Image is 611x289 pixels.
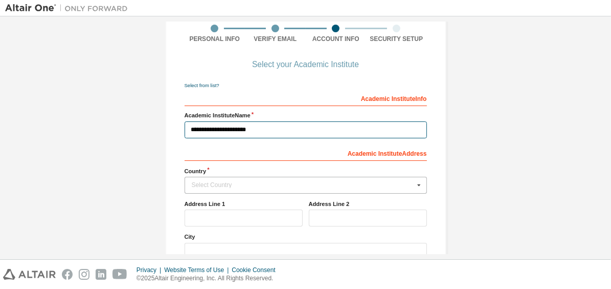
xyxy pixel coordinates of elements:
div: Select Country [192,182,414,188]
a: Select from list? [185,82,219,88]
img: Altair One [5,3,133,13]
label: Address Line 1 [185,200,303,208]
img: altair_logo.svg [3,269,56,280]
div: Website Terms of Use [164,266,232,274]
div: Account Info [306,35,367,43]
label: Address Line 2 [309,200,427,208]
p: © 2025 Altair Engineering, Inc. All Rights Reserved. [137,274,282,283]
div: Academic Institute Address [185,144,427,161]
div: Security Setup [366,35,427,43]
img: facebook.svg [62,269,73,280]
img: youtube.svg [112,269,127,280]
label: City [185,233,427,241]
div: Privacy [137,266,164,274]
div: Cookie Consent [232,266,281,274]
img: linkedin.svg [96,269,106,280]
label: Academic Institute Name [185,111,427,119]
label: Country [185,167,427,175]
img: instagram.svg [79,269,89,280]
div: Verify Email [245,35,306,43]
div: Academic Institute Info [185,90,427,106]
div: Select your Academic Institute [252,61,359,68]
div: Personal Info [185,35,245,43]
